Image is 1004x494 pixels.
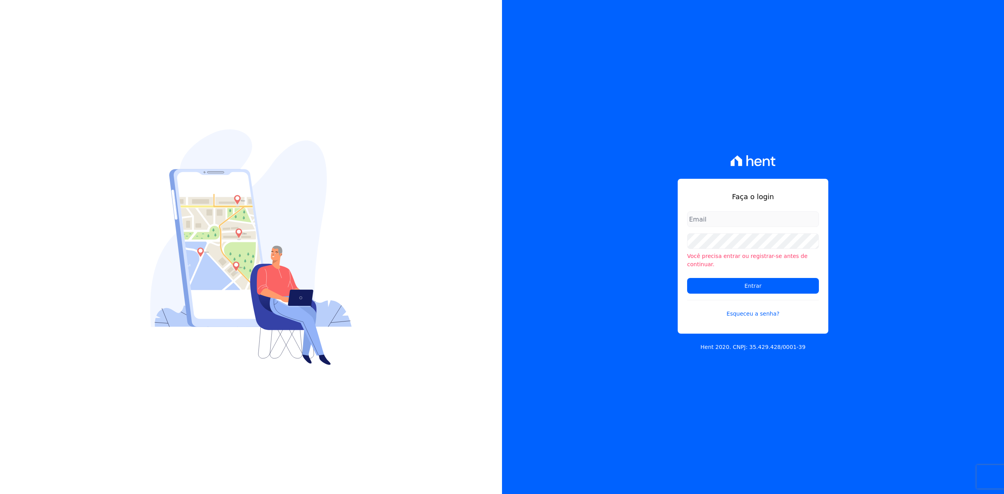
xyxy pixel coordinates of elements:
[687,191,819,202] h1: Faça o login
[687,252,819,269] li: Você precisa entrar ou registrar-se antes de continuar.
[150,129,352,365] img: Login
[687,300,819,318] a: Esqueceu a senha?
[687,278,819,294] input: Entrar
[687,211,819,227] input: Email
[700,343,806,351] p: Hent 2020. CNPJ: 35.429.428/0001-39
